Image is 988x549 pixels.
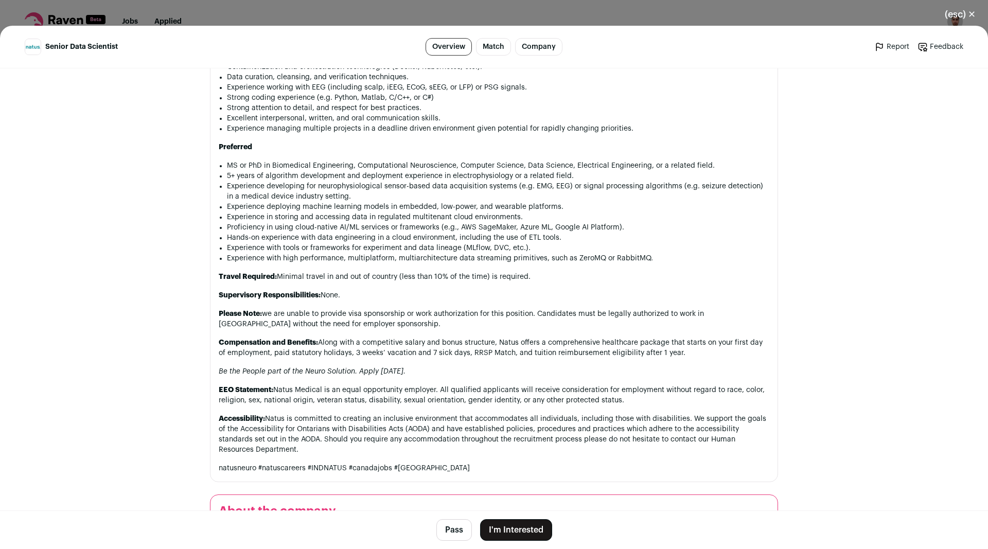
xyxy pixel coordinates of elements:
p: Natus is committed to creating an inclusive environment that accommodates all individuals, includ... [219,414,769,455]
li: Experience managing multiple projects in a deadline driven environment given potential for rapidl... [227,123,769,134]
li: Experience developing for neurophysiological sensor-based data acquisition systems (e.g. EMG, EEG... [227,181,769,202]
h1: natusneuro #natuscareers #INDNATUS #canadajobs #[GEOGRAPHIC_DATA] [219,463,769,473]
a: Feedback [918,42,963,52]
em: Be the People part of the Neuro Solution. Apply [DATE]. [219,368,405,375]
li: 5+ years of algorithm development and deployment experience in electrophysiology or a related field. [227,171,769,181]
li: Experience in storing and accessing data in regulated multitenant cloud environments. [227,212,769,222]
li: MS or PhD in Biomedical Engineering, Computational Neuroscience, Computer Science, Data Science, ... [227,161,769,171]
a: Company [515,38,562,56]
li: Experience deploying machine learning models in embedded, low-power, and wearable platforms. [227,202,769,212]
li: Strong attention to detail, and respect for best practices. [227,103,769,113]
strong: Preferred [219,144,252,151]
li: Experience working with EEG (including scalp, iEEG, ECoG, sEEG, or LFP) or PSG signals. [227,82,769,93]
a: Report [874,42,909,52]
li: Experience with tools or frameworks for experiment and data lineage (MLflow, DVC, etc.). [227,243,769,253]
button: I'm Interested [480,519,552,541]
li: Proficiency in using cloud-native AI/ML services or frameworks (e.g., AWS SageMaker, Azure ML, Go... [227,222,769,233]
button: Close modal [932,3,988,26]
span: Senior Data Scientist [45,42,118,52]
strong: Supervisory Responsibilities: [219,292,321,299]
a: Match [476,38,511,56]
li: Experience with high performance, multiplatform, multiarchitecture data streaming primitives, suc... [227,253,769,263]
p: Data curation, cleansing, and verification techniques. [227,72,769,82]
strong: Travel Required: [219,273,277,280]
p: Along with a competitive salary and bonus structure, Natus offers a comprehensive healthcare pack... [219,338,769,358]
strong: Please Note: [219,310,262,317]
strong: Accessibility: [219,415,265,422]
strong: Compensation and Benefits: [219,339,318,346]
li: Hands-on experience with data engineering in a cloud environment, including the use of ETL tools. [227,233,769,243]
a: Overview [426,38,472,56]
button: Pass [436,519,472,541]
p: None. [219,290,769,300]
strong: EEO Statement: [219,386,273,394]
img: 8d721d6df0351a77cf8ea364e9601dac27f174d81f32dc8822d12964153cafe6.jpg [25,39,41,55]
h2: About the company [219,503,769,520]
p: Natus Medical is an equal opportunity employer. All qualified applicants will receive considerati... [219,385,769,405]
p: we are unable to provide visa sponsorship or work authorization for this position. Candidates mus... [219,309,769,329]
p: Minimal travel in and out of country (less than 10% of the time) is required. [219,272,769,282]
li: Strong coding experience (e.g. Python, Matlab, C/C++, or C#) [227,93,769,103]
li: Excellent interpersonal, written, and oral communication skills. [227,113,769,123]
